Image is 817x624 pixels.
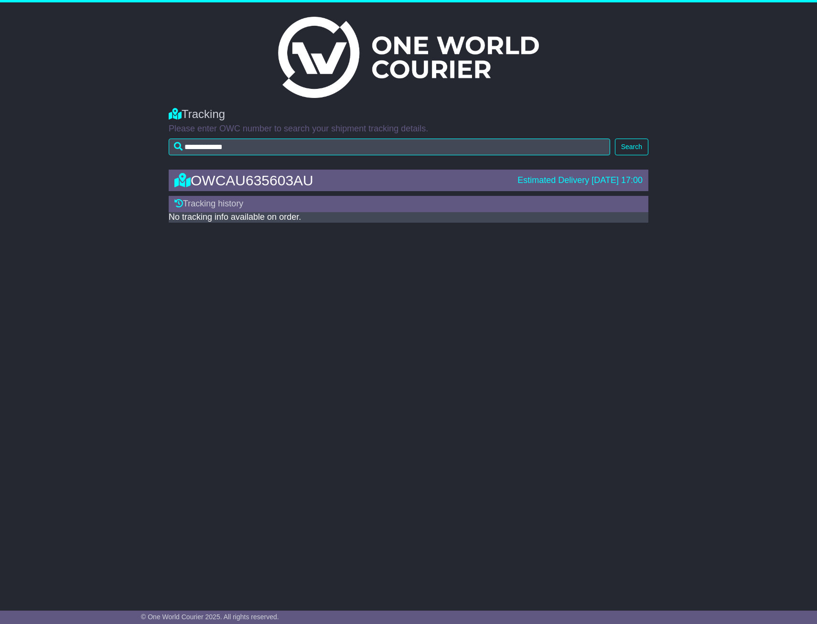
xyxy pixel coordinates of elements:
[169,212,648,223] div: No tracking info available on order.
[615,139,648,155] button: Search
[170,172,513,188] div: OWCAU635603AU
[169,196,648,212] div: Tracking history
[278,17,539,98] img: Light
[141,613,279,621] span: © One World Courier 2025. All rights reserved.
[169,108,648,121] div: Tracking
[517,175,643,186] div: Estimated Delivery [DATE] 17:00
[169,124,648,134] p: Please enter OWC number to search your shipment tracking details.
